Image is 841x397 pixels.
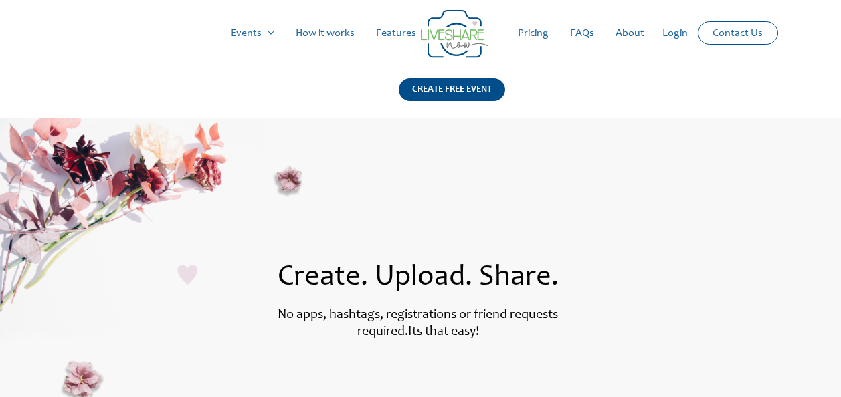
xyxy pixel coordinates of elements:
div: CREATE FREE EVENT [399,78,505,101]
a: How it works [285,12,365,55]
img: Group 14 | Live Photo Slideshow for Events | Create Free Events Album for Any Occasion [421,10,488,58]
span: Create. Upload. Share. [278,263,559,293]
a: Login [652,12,698,55]
a: Pricing [507,12,559,55]
a: About [605,12,655,55]
a: Contact Us [702,22,773,44]
a: CREATE FREE EVENT [399,78,505,118]
a: Features [365,12,427,55]
a: FAQs [559,12,605,55]
label: No apps, hashtags, registrations or friend requests required. [278,309,558,339]
label: Its that easy! [408,325,479,339]
nav: Site Navigation [23,12,818,55]
a: Events [220,12,285,55]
